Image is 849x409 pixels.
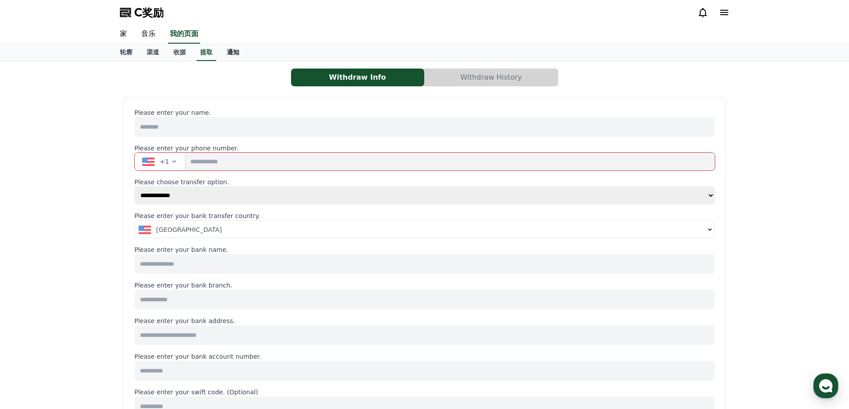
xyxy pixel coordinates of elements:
[197,44,216,61] a: 提取
[135,245,715,254] p: Please enter your bank name.
[134,25,163,44] a: 音乐
[113,44,139,61] a: 轮廓
[227,49,239,56] font: 通知
[59,282,115,304] a: Messages
[141,29,156,38] font: 音乐
[170,29,198,38] font: 我的页面
[139,44,166,61] a: 渠道
[134,6,164,19] font: C奖励
[291,69,424,86] button: Withdraw Info
[135,352,715,361] p: Please enter your bank account number.
[135,211,715,220] p: Please enter your bank transfer country.
[166,44,193,61] a: 收据
[425,69,558,86] button: Withdraw History
[156,225,222,234] span: [GEOGRAPHIC_DATA]
[120,49,132,56] font: 轮廓
[160,157,169,166] span: +1
[113,25,134,44] a: 家
[291,69,425,86] a: Withdraw Info
[200,49,213,56] font: 提取
[3,282,59,304] a: Home
[132,296,154,303] span: Settings
[120,5,164,20] a: C奖励
[168,25,200,44] a: 我的页面
[74,296,100,303] span: Messages
[220,44,246,61] a: 通知
[120,29,127,38] font: 家
[135,144,715,153] p: Please enter your phone number.
[23,296,38,303] span: Home
[173,49,186,56] font: 收据
[115,282,171,304] a: Settings
[135,178,715,186] p: Please choose transfer option.
[135,281,715,290] p: Please enter your bank branch.
[147,49,159,56] font: 渠道
[135,108,715,117] p: Please enter your name.
[135,388,715,397] p: Please enter your swift code. (Optional)
[135,316,715,325] p: Please enter your bank address.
